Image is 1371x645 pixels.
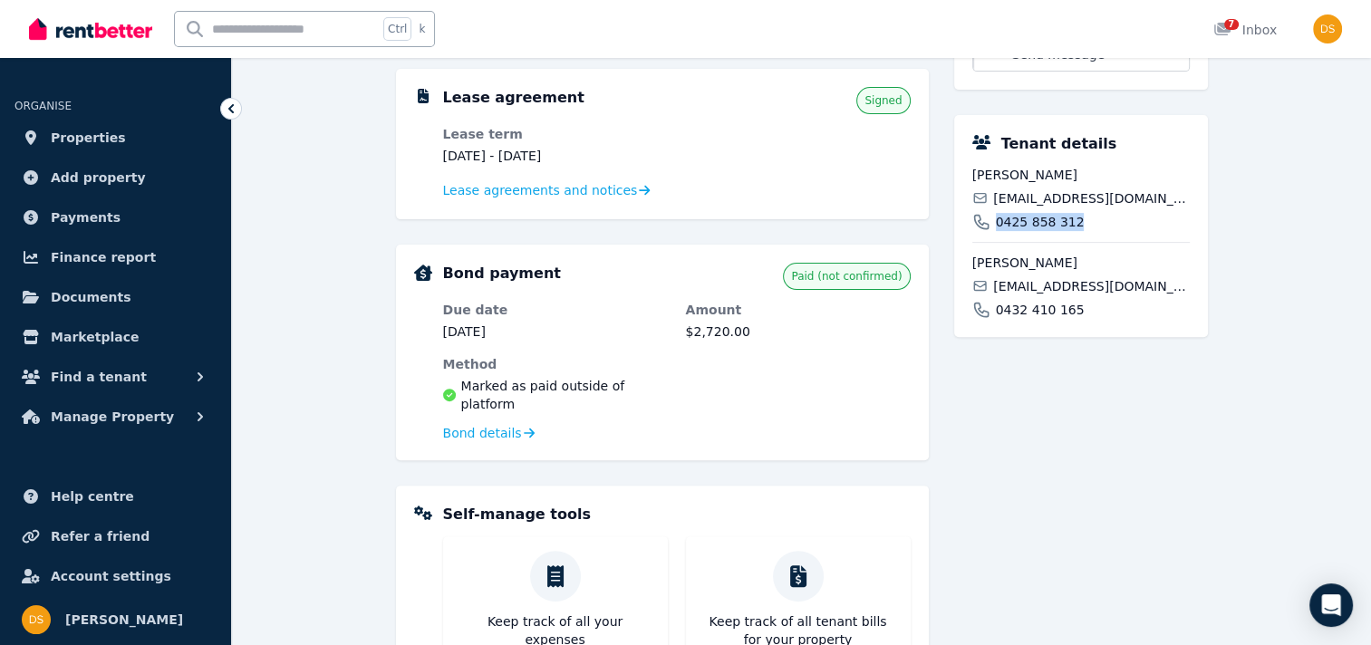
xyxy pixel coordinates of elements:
span: Marked as paid outside of platform [461,377,668,413]
span: Payments [51,207,121,228]
span: Properties [51,127,126,149]
span: ORGANISE [14,100,72,112]
span: Account settings [51,565,171,587]
a: Properties [14,120,217,156]
dt: Due date [443,301,668,319]
a: Payments [14,199,217,236]
a: Add property [14,159,217,196]
div: Open Intercom Messenger [1309,583,1353,627]
span: Manage Property [51,406,174,428]
img: RentBetter [29,15,152,43]
span: Ctrl [383,17,411,41]
dt: Method [443,355,668,373]
span: 0432 410 165 [996,301,1085,319]
span: Lease agreements and notices [443,181,638,199]
h5: Lease agreement [443,87,584,109]
dd: [DATE] - [DATE] [443,147,668,165]
h5: Self-manage tools [443,504,591,525]
button: Find a tenant [14,359,217,395]
span: Documents [51,286,131,308]
dd: $2,720.00 [686,322,911,341]
a: Account settings [14,558,217,594]
a: Marketplace [14,319,217,355]
div: Inbox [1213,21,1277,39]
span: [EMAIL_ADDRESS][DOMAIN_NAME] [993,277,1189,295]
dd: [DATE] [443,322,668,341]
span: Signed [864,93,902,108]
span: Finance report [51,246,156,268]
span: [EMAIL_ADDRESS][DOMAIN_NAME] [993,189,1189,207]
span: Marketplace [51,326,139,348]
span: 0425 858 312 [996,213,1085,231]
a: Documents [14,279,217,315]
span: Help centre [51,486,134,507]
dt: Amount [686,301,911,319]
span: 7 [1224,19,1239,30]
span: [PERSON_NAME] [65,609,183,631]
button: Manage Property [14,399,217,435]
img: Bond Details [414,265,432,281]
span: Bond details [443,424,522,442]
span: [PERSON_NAME] [972,254,1190,272]
a: Help centre [14,478,217,515]
span: [PERSON_NAME] [972,166,1190,184]
img: Deepti Shukla [1313,14,1342,43]
dt: Lease term [443,125,668,143]
a: Bond details [443,424,535,442]
span: k [419,22,425,36]
a: Lease agreements and notices [443,181,651,199]
span: Paid (not confirmed) [791,269,902,284]
img: Deepti Shukla [22,605,51,634]
a: Finance report [14,239,217,275]
h5: Bond payment [443,263,561,284]
span: Refer a friend [51,525,150,547]
a: Refer a friend [14,518,217,554]
span: Find a tenant [51,366,147,388]
h5: Tenant details [1001,133,1117,155]
span: Add property [51,167,146,188]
